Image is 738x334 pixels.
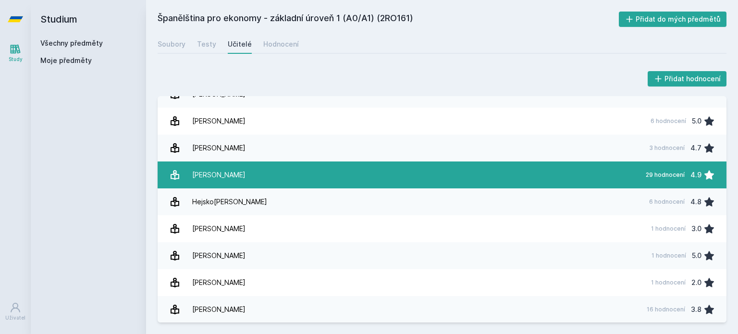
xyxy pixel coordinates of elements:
[192,138,246,158] div: [PERSON_NAME]
[649,144,685,152] div: 3 hodnocení
[158,35,185,54] a: Soubory
[228,35,252,54] a: Učitelé
[649,198,685,206] div: 6 hodnocení
[691,300,701,319] div: 3.8
[197,35,216,54] a: Testy
[158,39,185,49] div: Soubory
[158,108,726,135] a: [PERSON_NAME] 6 hodnocení 5.0
[228,39,252,49] div: Učitelé
[192,246,246,265] div: [PERSON_NAME]
[651,117,686,125] div: 6 hodnocení
[2,38,29,68] a: Study
[9,56,23,63] div: Study
[158,296,726,323] a: [PERSON_NAME] 16 hodnocení 3.8
[651,279,686,286] div: 1 hodnocení
[40,39,103,47] a: Všechny předměty
[263,35,299,54] a: Hodnocení
[692,111,701,131] div: 5.0
[690,192,701,211] div: 4.8
[158,188,726,215] a: Hejsko[PERSON_NAME] 6 hodnocení 4.8
[5,314,25,322] div: Uživatel
[192,219,246,238] div: [PERSON_NAME]
[690,165,701,185] div: 4.9
[2,297,29,326] a: Uživatel
[652,252,686,260] div: 1 hodnocení
[692,246,701,265] div: 5.0
[647,306,685,313] div: 16 hodnocení
[690,138,701,158] div: 4.7
[691,219,701,238] div: 3.0
[158,12,619,27] h2: Španělština pro ekonomy - základní úroveň 1 (A0/A1) (2RO161)
[192,300,246,319] div: [PERSON_NAME]
[158,135,726,161] a: [PERSON_NAME] 3 hodnocení 4.7
[158,215,726,242] a: [PERSON_NAME] 1 hodnocení 3.0
[192,165,246,185] div: [PERSON_NAME]
[192,192,267,211] div: Hejsko[PERSON_NAME]
[619,12,727,27] button: Přidat do mých předmětů
[263,39,299,49] div: Hodnocení
[648,71,727,87] button: Přidat hodnocení
[158,161,726,188] a: [PERSON_NAME] 29 hodnocení 4.9
[158,269,726,296] a: [PERSON_NAME] 1 hodnocení 2.0
[158,242,726,269] a: [PERSON_NAME] 1 hodnocení 5.0
[197,39,216,49] div: Testy
[40,56,92,65] span: Moje předměty
[192,111,246,131] div: [PERSON_NAME]
[651,225,686,233] div: 1 hodnocení
[691,273,701,292] div: 2.0
[192,273,246,292] div: [PERSON_NAME]
[646,171,685,179] div: 29 hodnocení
